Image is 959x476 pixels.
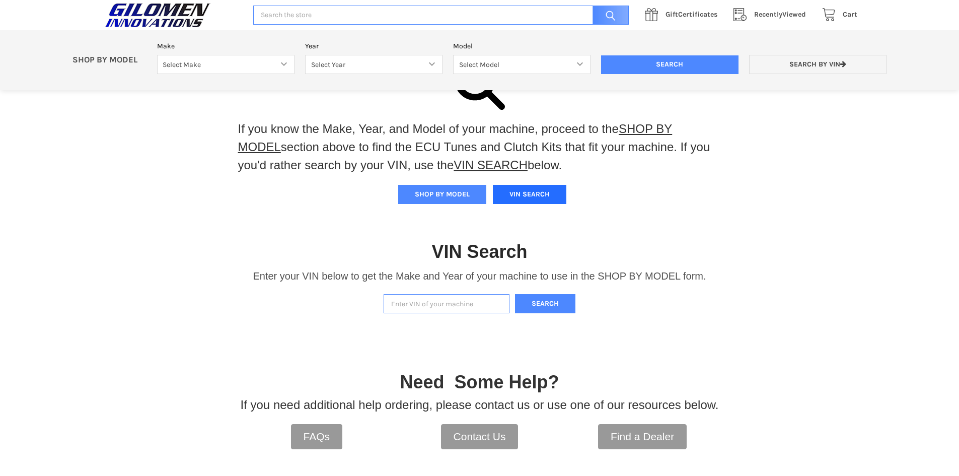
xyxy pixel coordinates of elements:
[728,9,817,21] a: RecentlyViewed
[253,6,629,25] input: Search the store
[441,424,519,449] a: Contact Us
[817,9,857,21] a: Cart
[400,369,559,396] p: Need Some Help?
[238,122,673,154] a: SHOP BY MODEL
[493,185,566,204] button: VIN SEARCH
[639,9,728,21] a: GiftCertificates
[601,55,739,75] input: Search
[598,424,687,449] a: Find a Dealer
[431,240,527,263] h1: VIN Search
[305,41,442,51] label: Year
[453,41,591,51] label: Model
[666,10,717,19] span: Certificates
[754,10,806,19] span: Viewed
[384,294,509,314] input: Enter VIN of your machine
[238,120,721,174] p: If you know the Make, Year, and Model of your machine, proceed to the section above to find the E...
[157,41,294,51] label: Make
[515,294,575,314] button: Search
[454,158,528,172] a: VIN SEARCH
[253,268,706,284] p: Enter your VIN below to get the Make and Year of your machine to use in the SHOP BY MODEL form.
[67,55,152,65] p: SHOP BY MODEL
[102,3,243,28] a: GILOMEN INNOVATIONS
[749,55,887,75] a: Search by VIN
[291,424,343,449] a: FAQs
[241,396,719,414] p: If you need additional help ordering, please contact us or use one of our resources below.
[843,10,857,19] span: Cart
[102,3,213,28] img: GILOMEN INNOVATIONS
[398,185,486,204] button: SHOP BY MODEL
[587,6,629,25] input: Search
[666,10,678,19] span: Gift
[754,10,782,19] span: Recently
